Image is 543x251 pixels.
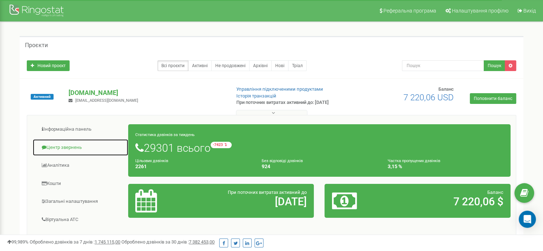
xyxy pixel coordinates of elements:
a: Тріал [288,60,307,71]
span: Баланс [438,86,454,92]
small: Без відповіді дзвінків [262,159,303,163]
a: Нові [271,60,288,71]
small: Цільових дзвінків [135,159,168,163]
a: Віртуальна АТС [32,211,129,229]
input: Пошук [402,60,484,71]
span: 99,989% [7,239,29,245]
span: При поточних витратах активний до [228,190,307,195]
span: Активний [31,94,54,100]
h1: 29301 всього [135,142,503,154]
span: Оброблено дзвінків за 30 днів : [121,239,215,245]
h2: [DATE] [196,196,307,207]
a: Історія транзакцій [236,93,276,99]
span: Вихід [523,8,536,14]
a: Архівні [249,60,272,71]
span: Баланс [487,190,503,195]
a: Центр звернень [32,139,129,156]
small: Статистика дзвінків за тиждень [135,132,195,137]
a: Новий проєкт [27,60,70,71]
a: Всі проєкти [157,60,188,71]
p: При поточних витратах активний до: [DATE] [236,99,351,106]
u: 1 745 115,00 [95,239,120,245]
span: Оброблено дзвінків за 7 днів : [30,239,120,245]
h5: Проєкти [25,42,48,49]
p: [DOMAIN_NAME] [69,88,225,97]
a: Активні [188,60,212,71]
h4: 3,15 % [388,164,503,169]
a: Не продовжені [211,60,250,71]
h4: 924 [262,164,377,169]
span: Налаштування профілю [452,8,508,14]
h2: 7 220,06 $ [393,196,503,207]
a: Управління підключеними продуктами [236,86,323,92]
span: [EMAIL_ADDRESS][DOMAIN_NAME] [75,98,138,103]
a: Поповнити баланс [470,93,516,104]
a: Наскрізна аналітика [32,229,129,246]
u: 7 382 453,00 [189,239,215,245]
small: Частка пропущених дзвінків [388,159,440,163]
a: Кошти [32,175,129,192]
small: -7423 [211,142,232,148]
span: Реферальна програма [383,8,436,14]
span: 7 220,06 USD [403,92,454,102]
button: Пошук [484,60,505,71]
div: Open Intercom Messenger [519,211,536,228]
a: Аналiтика [32,157,129,174]
a: Загальні налаштування [32,193,129,210]
h4: 2261 [135,164,251,169]
a: Інформаційна панель [32,121,129,138]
